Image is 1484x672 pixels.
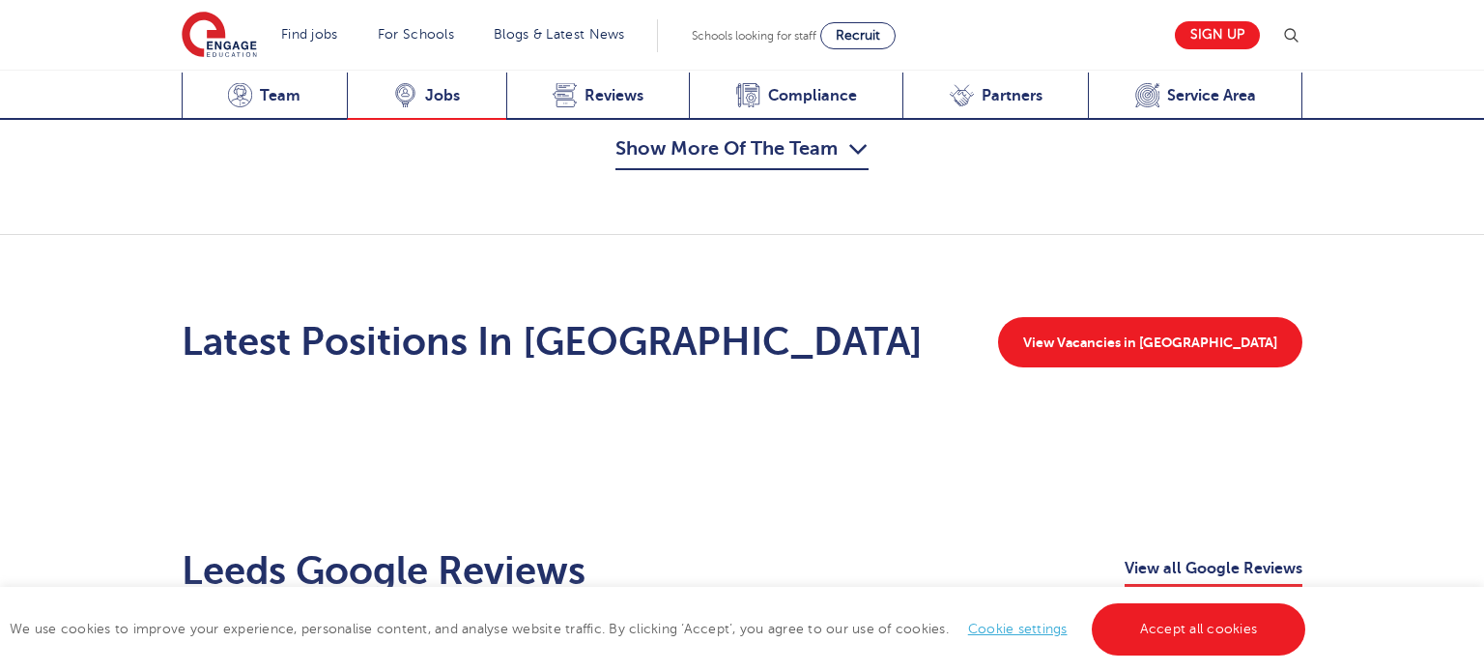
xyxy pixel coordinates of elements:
span: Team [260,86,300,105]
span: We use cookies to improve your experience, personalise content, and analyse website traffic. By c... [10,622,1310,636]
a: Partners [902,73,1088,120]
span: Reviews [585,86,643,105]
a: For Schools [378,27,454,42]
a: View Vacancies in [GEOGRAPHIC_DATA] [998,317,1302,367]
a: Recruit [820,22,896,49]
a: Team [182,73,347,120]
span: Service Area [1167,86,1256,105]
a: Accept all cookies [1092,603,1306,656]
span: Jobs [425,86,460,105]
a: Jobs [347,73,506,120]
a: Compliance [689,73,902,120]
a: Find jobs [281,27,338,42]
button: Show More Of The Team [615,133,869,170]
a: Sign up [1175,21,1260,49]
img: Engage Education [182,12,257,60]
span: Schools looking for staff [692,29,816,43]
a: Service Area [1088,73,1302,120]
a: Blogs & Latest News [494,27,625,42]
span: Recruit [836,28,880,43]
a: Cookie settings [968,622,1068,636]
h2: Leeds Google Reviews [182,548,585,595]
span: Compliance [768,86,857,105]
h2: Latest Positions In [GEOGRAPHIC_DATA] [182,319,923,365]
a: Reviews [506,73,690,120]
a: View all Google Reviews [1125,556,1302,587]
span: Partners [982,86,1042,105]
